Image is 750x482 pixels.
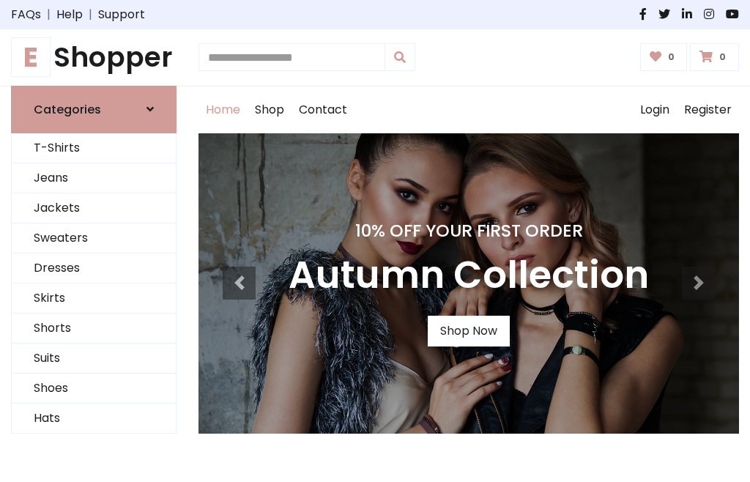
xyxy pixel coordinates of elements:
a: Suits [12,344,176,374]
a: Register [677,86,739,133]
a: Sweaters [12,223,176,253]
a: Shorts [12,314,176,344]
a: Categories [11,86,177,133]
span: 0 [716,51,729,64]
a: Shop Now [428,316,510,346]
a: FAQs [11,6,41,23]
a: Jeans [12,163,176,193]
a: 0 [640,43,688,71]
a: Jackets [12,193,176,223]
a: EShopper [11,41,177,74]
h4: 10% Off Your First Order [289,220,649,241]
a: Skirts [12,283,176,314]
a: 0 [690,43,739,71]
a: T-Shirts [12,133,176,163]
a: Contact [292,86,354,133]
h3: Autumn Collection [289,253,649,298]
a: Help [56,6,83,23]
span: | [41,6,56,23]
a: Home [198,86,248,133]
a: Support [98,6,145,23]
a: Shop [248,86,292,133]
a: Hats [12,404,176,434]
a: Shoes [12,374,176,404]
h6: Categories [34,103,101,116]
span: E [11,37,51,77]
h1: Shopper [11,41,177,74]
span: 0 [664,51,678,64]
a: Dresses [12,253,176,283]
span: | [83,6,98,23]
a: Login [633,86,677,133]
